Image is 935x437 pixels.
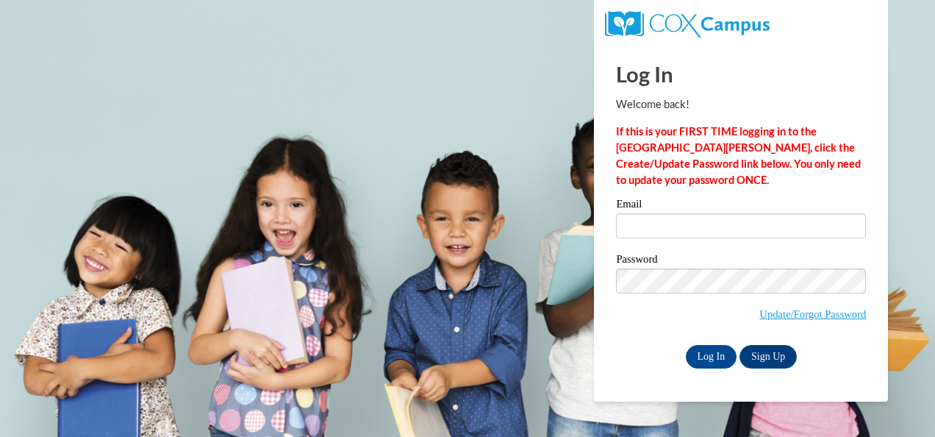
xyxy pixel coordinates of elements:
[616,96,866,113] p: Welcome back!
[759,308,866,320] a: Update/Forgot Password
[739,345,797,369] a: Sign Up
[616,199,866,213] label: Email
[605,17,769,29] a: COX Campus
[605,11,769,38] img: COX Campus
[616,254,866,269] label: Password
[616,125,861,186] strong: If this is your FIRST TIME logging in to the [GEOGRAPHIC_DATA][PERSON_NAME], click the Create/Upd...
[686,345,737,369] input: Log In
[616,59,866,89] h1: Log In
